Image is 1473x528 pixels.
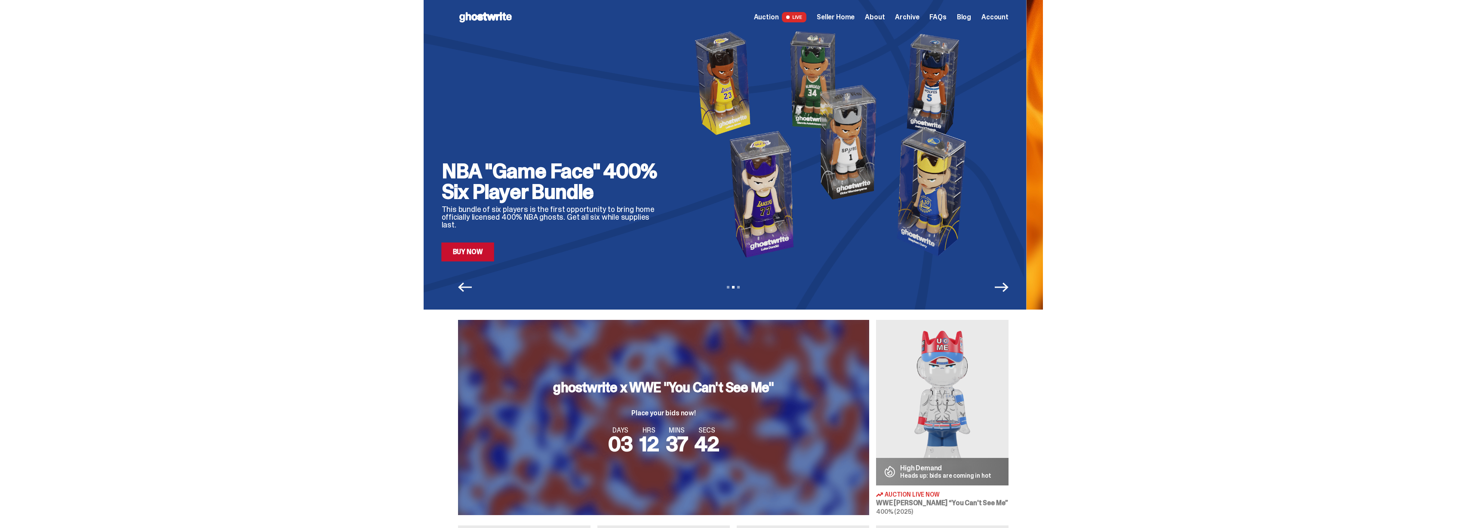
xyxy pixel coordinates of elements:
span: Auction Live Now [885,491,940,497]
p: This bundle of six players is the first opportunity to bring home officially licensed 400% NBA gh... [442,206,665,229]
span: DAYS [608,427,633,434]
span: SECS [695,427,719,434]
a: You Can't See Me High Demand Heads up: bids are coming in hot Auction Live Now [876,320,1009,515]
button: View slide 1 [727,286,729,289]
span: 400% (2025) [876,508,913,516]
span: HRS [640,427,659,434]
span: MINS [666,427,688,434]
p: Heads up: bids are coming in hot [900,473,991,479]
button: View slide 2 [732,286,735,289]
span: 42 [695,430,719,457]
span: 03 [608,430,633,457]
a: Auction LIVE [754,12,806,22]
h3: WWE [PERSON_NAME] “You Can't See Me” [876,500,1009,507]
img: NBA "Game Face" 400% Six Player Bundle [679,27,992,261]
a: Blog [957,14,971,21]
p: High Demand [900,465,991,472]
a: Account [981,14,1009,21]
a: Seller Home [817,14,855,21]
span: 37 [666,430,688,457]
img: You Can't See Me [876,320,1009,485]
button: View slide 3 [737,286,740,289]
button: Previous [458,280,472,294]
a: FAQs [929,14,946,21]
p: Place your bids now! [553,410,774,417]
h2: NBA "Game Face" 400% Six Player Bundle [442,161,665,202]
button: Next [995,280,1009,294]
span: LIVE [782,12,806,22]
h3: ghostwrite x WWE "You Can't See Me" [553,381,774,394]
span: Auction [754,14,779,21]
span: 12 [640,430,659,457]
a: About [865,14,885,21]
a: Buy Now [442,243,494,261]
a: Archive [895,14,919,21]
